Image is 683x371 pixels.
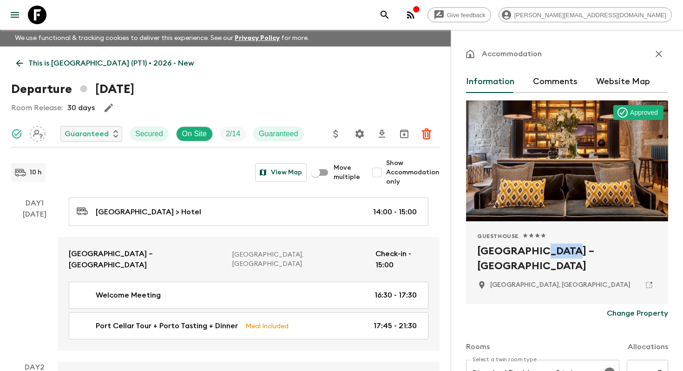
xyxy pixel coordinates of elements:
[596,71,650,93] button: Website Map
[417,125,436,143] button: Delete
[442,12,491,19] span: Give feedback
[334,163,360,182] span: Move multiple
[69,198,428,226] a: [GEOGRAPHIC_DATA] > Hotel14:00 - 15:00
[499,7,672,22] div: [PERSON_NAME][EMAIL_ADDRESS][DOMAIN_NAME]
[96,206,201,218] p: [GEOGRAPHIC_DATA] > Hotel
[67,102,95,113] p: 30 days
[374,290,417,301] p: 16:30 - 17:30
[96,320,238,331] p: Port Cellar Tour + Porto Tasting + Dinner
[327,125,345,143] button: Update Price, Early Bird Discount and Costs
[28,58,194,69] p: This is [GEOGRAPHIC_DATA] (PT1) • 2026 - New
[6,6,24,24] button: menu
[130,126,169,141] div: Secured
[255,163,307,182] button: View Map
[427,7,491,22] a: Give feedback
[135,128,163,139] p: Secured
[482,48,542,60] p: Accommodation
[477,244,657,273] h2: [GEOGRAPHIC_DATA] – [GEOGRAPHIC_DATA]
[235,35,280,41] a: Privacy Policy
[23,209,46,351] div: [DATE]
[350,125,369,143] button: Settings
[220,126,246,141] div: Trip Fill
[69,248,225,271] p: [GEOGRAPHIC_DATA] – [GEOGRAPHIC_DATA]
[607,304,668,323] button: Change Property
[466,100,668,221] div: Photo of Pousada do Porto – Rua das Flores
[226,128,240,139] p: 2 / 14
[628,341,668,352] p: Allocations
[607,308,668,319] p: Change Property
[395,125,414,143] button: Archive (Completed, Cancelled or Unsynced Departures only)
[373,125,391,143] button: Download CSV
[490,280,630,290] p: Porto, Portugal
[466,341,490,352] p: Rooms
[11,30,313,46] p: We use functional & tracking cookies to deliver this experience. See our for more.
[259,128,298,139] p: Guaranteed
[11,54,199,73] a: This is [GEOGRAPHIC_DATA] (PT1) • 2026 - New
[69,312,428,339] a: Port Cellar Tour + Porto Tasting + DinnerMeal Included17:45 - 21:30
[11,80,134,99] h1: Departure [DATE]
[466,71,514,93] button: Information
[65,128,109,139] p: Guaranteed
[373,206,417,218] p: 14:00 - 15:00
[58,237,440,282] a: [GEOGRAPHIC_DATA] – [GEOGRAPHIC_DATA][GEOGRAPHIC_DATA], [GEOGRAPHIC_DATA]Check-in - 15:00
[11,102,63,113] p: Room Release:
[69,282,428,309] a: Welcome Meeting16:30 - 17:30
[533,71,578,93] button: Comments
[386,159,440,186] span: Show Accommodation only
[11,128,22,139] svg: Synced Successfully
[245,321,289,331] p: Meal Included
[477,232,519,240] span: Guesthouse
[630,108,658,117] p: Approved
[30,129,46,136] span: Assign pack leader
[509,12,671,19] span: [PERSON_NAME][EMAIL_ADDRESS][DOMAIN_NAME]
[473,356,537,364] label: Select a twin room type
[176,126,213,141] div: On Site
[375,6,394,24] button: search adventures
[375,248,428,271] p: Check-in - 15:00
[232,250,368,269] p: [GEOGRAPHIC_DATA], [GEOGRAPHIC_DATA]
[30,168,42,177] p: 10 h
[374,320,417,331] p: 17:45 - 21:30
[96,290,161,301] p: Welcome Meeting
[182,128,207,139] p: On Site
[11,198,58,209] p: Day 1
